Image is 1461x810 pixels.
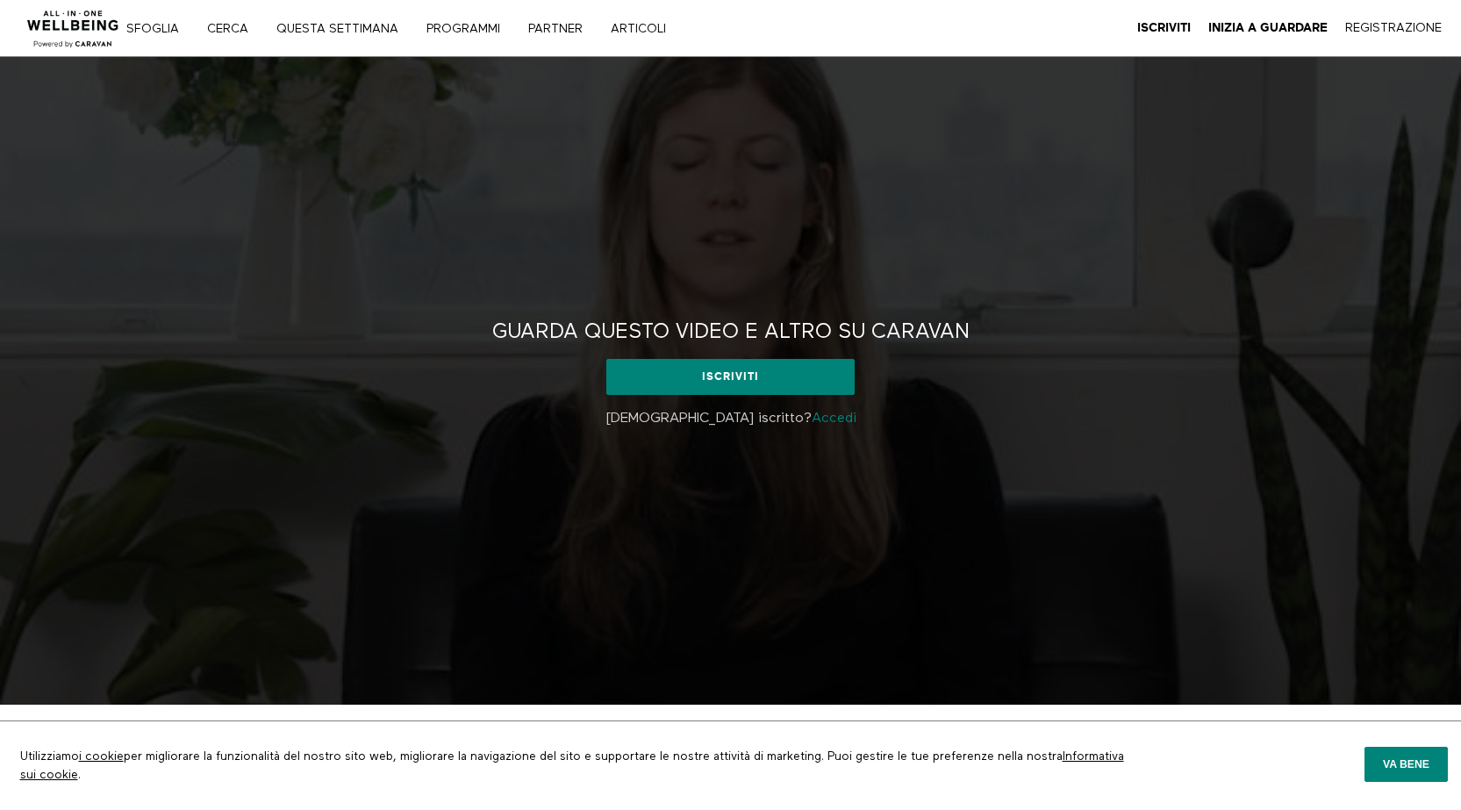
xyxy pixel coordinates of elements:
a: PROGRAMMI [420,23,519,35]
font: ARTICOLI [611,23,666,35]
a: Iscriviti [1137,20,1191,36]
a: Informativa sui cookie [20,750,1124,780]
font: Va bene [1383,758,1429,771]
a: Accedi [812,412,856,426]
a: i cookie [79,750,124,763]
font: QUESTA SETTIMANA [276,23,398,35]
font: PROGRAMMI [426,23,500,35]
a: Registrazione [1345,20,1442,36]
font: . [78,769,81,781]
a: QUESTA SETTIMANA [270,23,417,35]
font: Registrazione [1345,22,1442,34]
a: Cerca [201,23,267,35]
font: PARTNER [528,23,583,35]
a: Iscriviti [606,359,855,394]
a: ARTICOLI [605,23,684,35]
a: Inizia a guardare [1208,20,1328,36]
font: Utilizziamo [20,750,79,763]
font: Iscriviti [702,370,759,383]
font: [DEMOGRAPHIC_DATA] iscritto? [605,412,812,426]
a: PARTNER [522,23,601,35]
font: Guarda questo video e altro su CARAVAN [492,321,970,342]
font: Sfoglia [126,23,179,35]
font: Cerca [207,23,248,35]
button: Va bene [1364,747,1448,782]
a: Sfoglia [120,23,197,35]
font: Inizia a guardare [1208,21,1328,34]
font: per migliorare la funzionalità del nostro sito web, migliorare la navigazione del sito e supporta... [124,750,1063,763]
nav: Primario [139,19,702,37]
font: Iscriviti [1137,21,1191,34]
